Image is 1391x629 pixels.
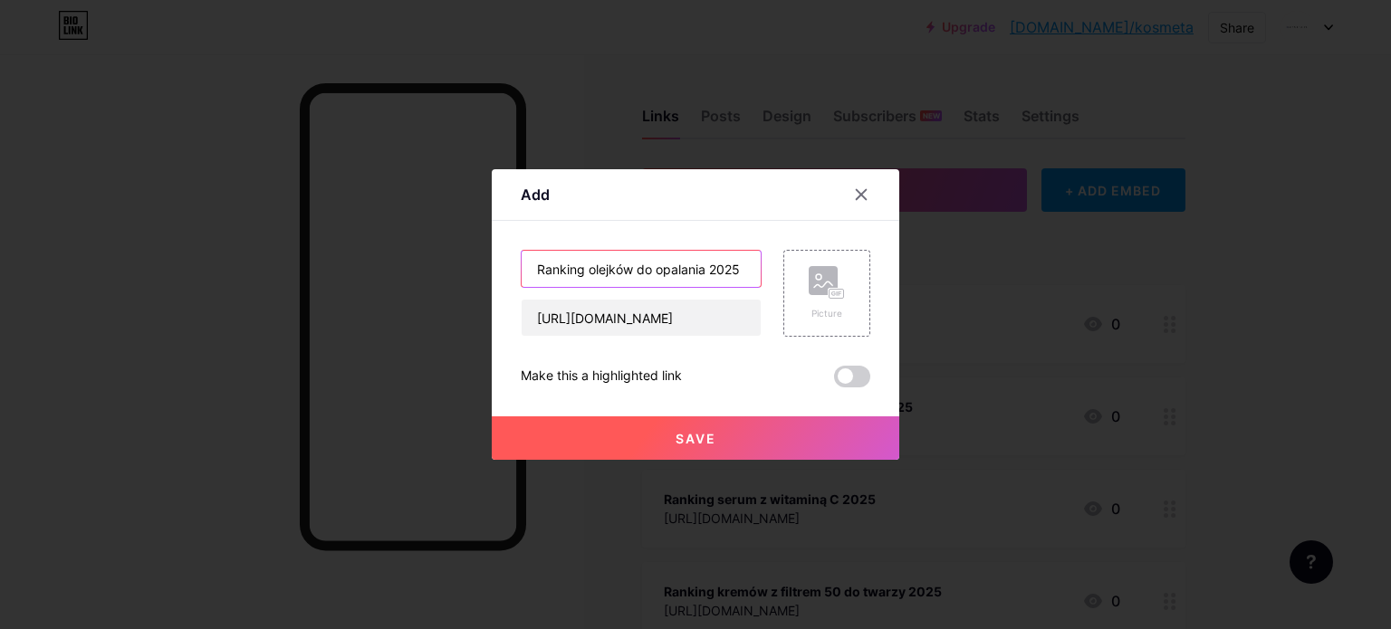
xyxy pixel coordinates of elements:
[676,431,716,446] span: Save
[522,251,761,287] input: Title
[492,416,899,460] button: Save
[521,366,682,387] div: Make this a highlighted link
[522,300,761,336] input: URL
[521,184,550,205] div: Add
[809,307,845,320] div: Picture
